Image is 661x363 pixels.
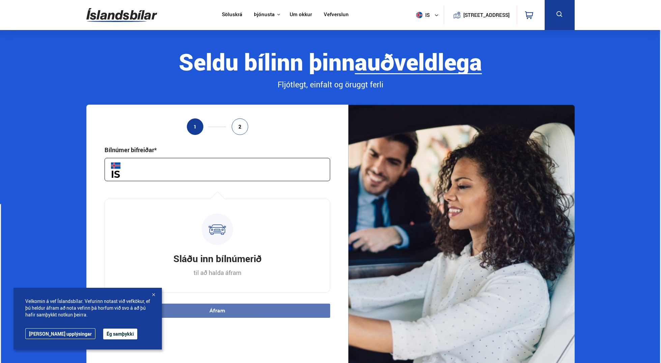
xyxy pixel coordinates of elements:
[86,79,575,90] div: Fljótlegt, einfalt og öruggt ferli
[413,5,444,25] button: is
[194,269,241,277] p: til að halda áfram
[355,46,482,77] b: auðveldlega
[86,4,157,26] img: G0Ugv5HjCgRt.svg
[86,49,575,74] div: Seldu bílinn þinn
[103,329,137,339] button: Ég samþykki
[290,11,312,19] a: Um okkur
[238,124,241,130] span: 2
[222,11,242,19] a: Söluskrá
[25,298,150,318] span: Velkomin á vef Íslandsbílar. Vefurinn notast við vefkökur, ef þú heldur áfram að nota vefinn þá h...
[416,12,423,18] img: svg+xml;base64,PHN2ZyB4bWxucz0iaHR0cDovL3d3dy53My5vcmcvMjAwMC9zdmciIHdpZHRoPSI1MTIiIGhlaWdodD0iNT...
[324,11,349,19] a: Vefverslun
[105,146,157,154] div: Bílnúmer bifreiðar*
[448,5,513,25] a: [STREET_ADDRESS]
[194,124,197,130] span: 1
[413,12,430,18] span: is
[173,252,262,265] h3: Sláðu inn bílnúmerið
[25,328,95,339] a: [PERSON_NAME] upplýsingar
[254,11,275,18] button: Þjónusta
[466,12,507,18] button: [STREET_ADDRESS]
[105,304,330,318] button: Áfram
